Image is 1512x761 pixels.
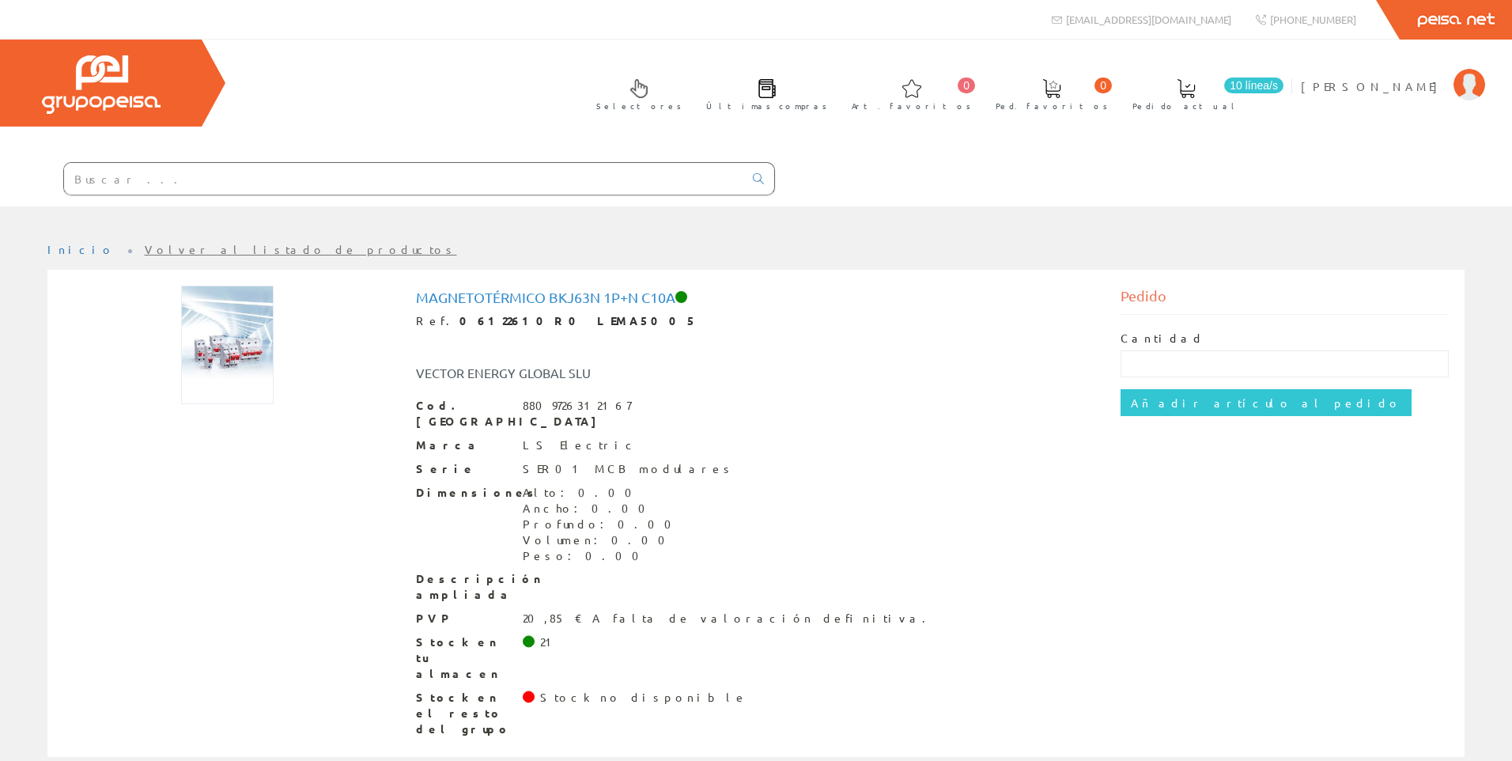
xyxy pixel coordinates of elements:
div: Ancho: 0.00 [523,501,681,517]
div: 21 [540,634,558,650]
span: Pedido actual [1132,98,1240,114]
span: Stock en tu almacen [416,634,511,682]
input: Añadir artículo al pedido [1121,389,1412,416]
div: Profundo: 0.00 [523,517,681,532]
span: PVP [416,611,511,627]
span: [PERSON_NAME] [1301,78,1446,94]
div: Volumen: 0.00 [523,532,681,548]
span: 0 [1094,78,1112,93]
span: Descripción ampliada [416,571,511,603]
strong: 06122610R0 LEMA5005 [459,313,697,327]
img: Grupo Peisa [42,55,161,114]
div: 8809726312167 [523,398,631,414]
div: Stock no disponible [540,690,747,706]
a: 10 línea/s Pedido actual [1117,66,1287,120]
div: Peso: 0.00 [523,548,681,564]
a: Inicio [47,242,115,256]
span: Serie [416,461,511,477]
div: Ref. [416,313,1097,329]
span: Últimas compras [706,98,827,114]
span: Ped. favoritos [996,98,1108,114]
span: Selectores [596,98,682,114]
img: Foto artículo Magnetotérmico BKJ63N 1p+n C10a (116.92913385827x150) [181,286,274,404]
input: Buscar ... [64,163,743,195]
div: 20,85 € A falta de valoración definitiva. [523,611,936,627]
span: Cod. [GEOGRAPHIC_DATA] [416,398,511,430]
h1: Magnetotérmico BKJ63N 1p+n C10a [416,290,1097,305]
a: Volver al listado de productos [145,242,457,256]
span: 0 [958,78,975,93]
span: [EMAIL_ADDRESS][DOMAIN_NAME] [1066,13,1231,26]
label: Cantidad [1121,331,1204,346]
a: Selectores [580,66,690,120]
span: 10 línea/s [1224,78,1283,93]
span: Art. favoritos [852,98,971,114]
a: [PERSON_NAME] [1301,66,1485,81]
span: Marca [416,437,511,453]
div: Alto: 0.00 [523,485,681,501]
div: SER01 MCB modulares [523,461,735,477]
div: VECTOR ENERGY GLOBAL SLU [404,364,815,382]
div: LS Electric [523,437,638,453]
div: Pedido [1121,286,1450,315]
span: Stock en el resto del grupo [416,690,511,737]
span: [PHONE_NUMBER] [1270,13,1356,26]
a: Últimas compras [690,66,835,120]
span: Dimensiones [416,485,511,501]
